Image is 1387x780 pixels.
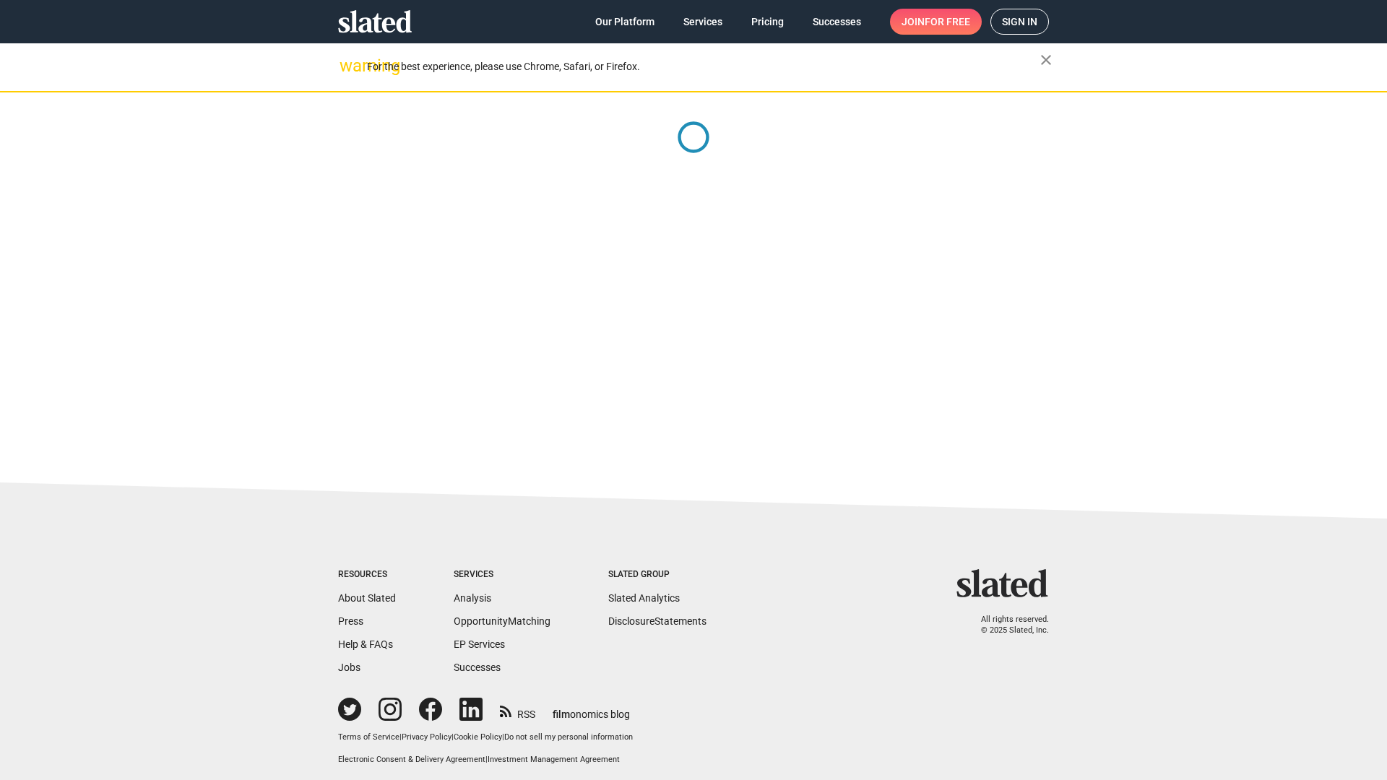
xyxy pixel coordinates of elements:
[890,9,982,35] a: Joinfor free
[338,662,360,673] a: Jobs
[338,755,485,764] a: Electronic Consent & Delivery Agreement
[672,9,734,35] a: Services
[553,696,630,721] a: filmonomics blog
[338,732,399,742] a: Terms of Service
[502,732,504,742] span: |
[683,9,722,35] span: Services
[1037,51,1055,69] mat-icon: close
[338,638,393,650] a: Help & FAQs
[454,592,491,604] a: Analysis
[367,57,1040,77] div: For the best experience, please use Chrome, Safari, or Firefox.
[608,592,680,604] a: Slated Analytics
[608,569,707,581] div: Slated Group
[454,615,550,627] a: OpportunityMatching
[340,57,357,74] mat-icon: warning
[925,9,970,35] span: for free
[485,755,488,764] span: |
[454,732,502,742] a: Cookie Policy
[338,592,396,604] a: About Slated
[751,9,784,35] span: Pricing
[338,615,363,627] a: Press
[595,9,654,35] span: Our Platform
[454,569,550,581] div: Services
[1002,9,1037,34] span: Sign in
[990,9,1049,35] a: Sign in
[608,615,707,627] a: DisclosureStatements
[902,9,970,35] span: Join
[553,708,570,720] span: film
[338,569,396,581] div: Resources
[402,732,451,742] a: Privacy Policy
[399,732,402,742] span: |
[451,732,454,742] span: |
[454,638,505,650] a: EP Services
[966,615,1049,636] p: All rights reserved. © 2025 Slated, Inc.
[801,9,873,35] a: Successes
[488,755,620,764] a: Investment Management Agreement
[500,699,535,721] a: RSS
[740,9,795,35] a: Pricing
[504,732,633,743] button: Do not sell my personal information
[454,662,501,673] a: Successes
[813,9,861,35] span: Successes
[584,9,666,35] a: Our Platform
